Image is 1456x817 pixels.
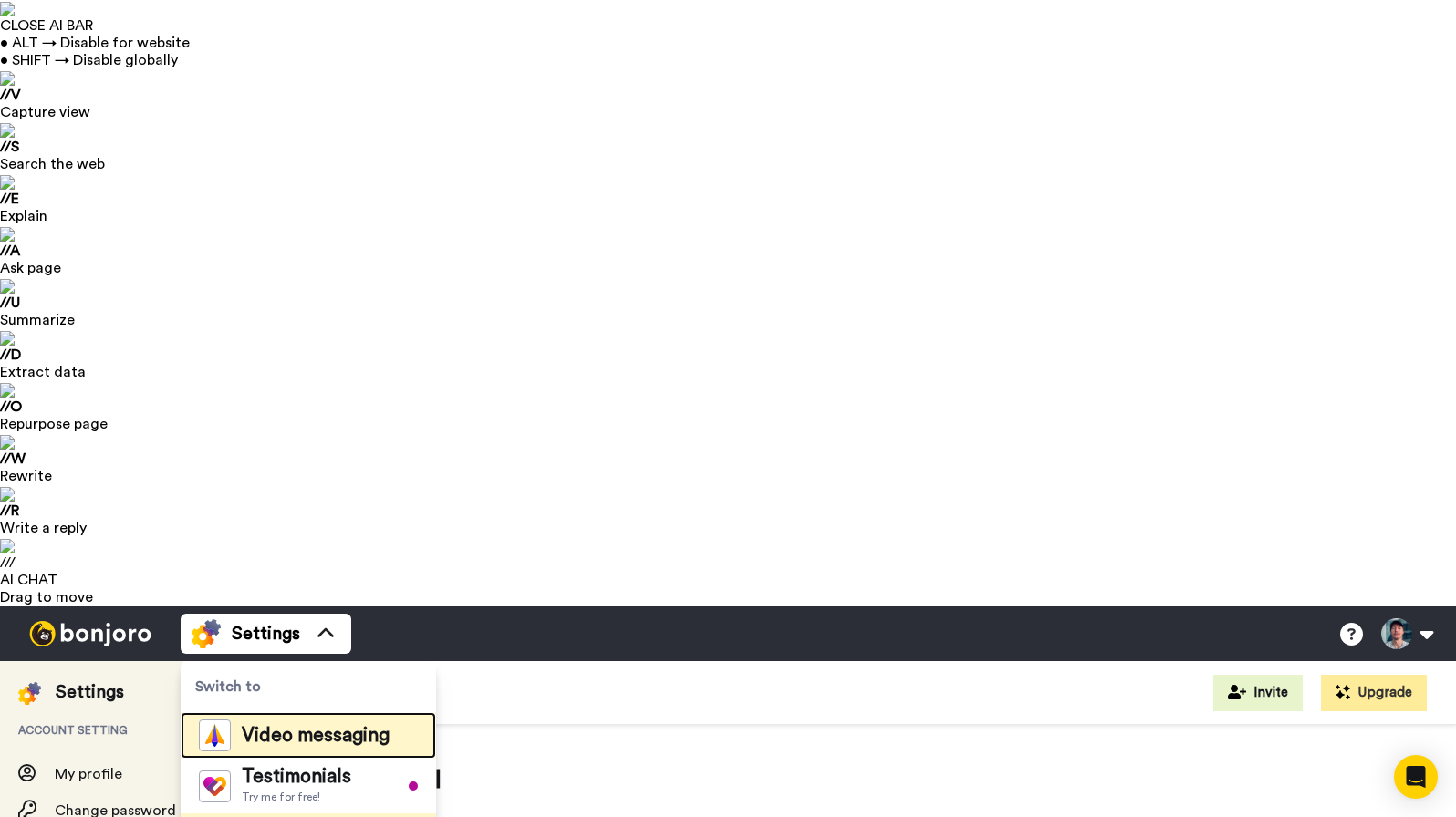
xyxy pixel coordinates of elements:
span: My profile [55,767,122,781]
img: settings-colored.svg [18,682,41,705]
span: Testimonials [242,768,351,786]
img: bj-logo-header-white.svg [22,621,159,646]
img: settings-colored.svg [192,619,221,648]
img: vm-color.svg [199,719,231,751]
span: Video messaging [242,727,390,745]
a: Video messaging [181,712,436,759]
a: TestimonialsTry me for free! [181,759,436,813]
span: Integrations API [255,761,1259,798]
img: tm-color.svg [199,770,231,802]
button: Upgrade [1321,675,1427,711]
span: Switch to [181,661,436,712]
span: Settings [232,621,300,646]
div: Open Intercom Messenger [1394,755,1438,799]
div: Settings [56,679,124,705]
button: Invite [1213,675,1303,711]
span: Try me for free! [242,790,351,804]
